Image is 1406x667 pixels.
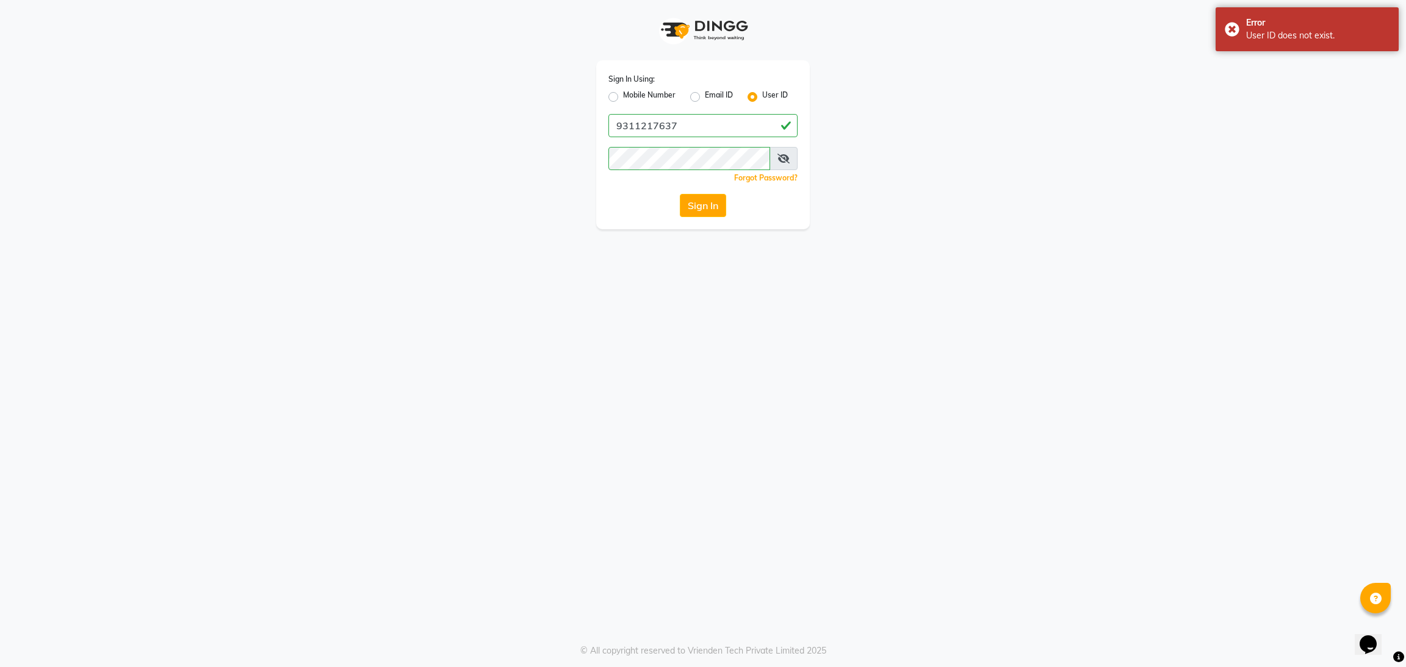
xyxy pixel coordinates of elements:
[680,194,726,217] button: Sign In
[1355,618,1394,655] iframe: chat widget
[705,90,733,104] label: Email ID
[1246,29,1390,42] div: User ID does not exist.
[654,12,752,48] img: logo1.svg
[734,173,798,182] a: Forgot Password?
[762,90,788,104] label: User ID
[608,147,770,170] input: Username
[1246,16,1390,29] div: Error
[608,74,655,85] label: Sign In Using:
[623,90,676,104] label: Mobile Number
[608,114,798,137] input: Username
